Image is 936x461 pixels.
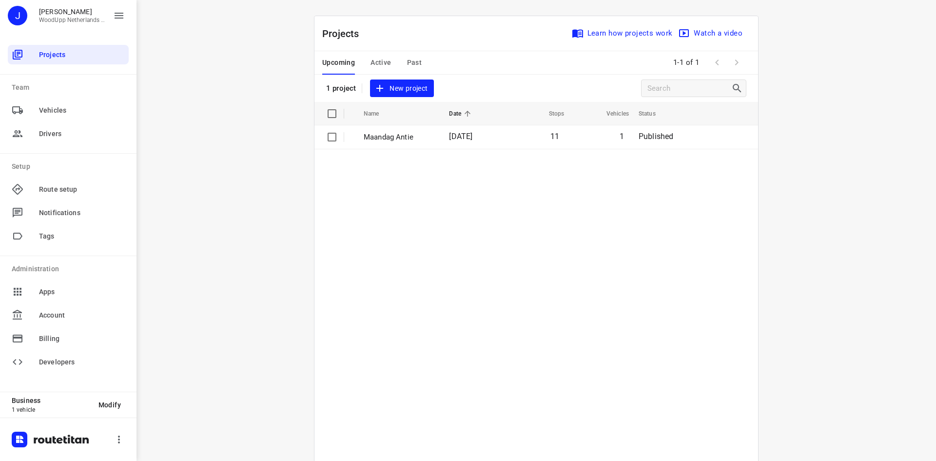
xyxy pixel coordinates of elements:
p: Jesper Elenbaas [39,8,105,16]
p: Administration [12,264,129,274]
div: Notifications [8,203,129,222]
span: 1-1 of 1 [669,52,703,73]
div: Billing [8,329,129,348]
span: Previous Page [707,53,727,72]
div: Tags [8,226,129,246]
p: 1 project [326,84,356,93]
span: Status [639,108,668,120]
button: New project [370,80,433,98]
input: Search projects [647,81,731,96]
span: Name [364,108,392,120]
div: Search [731,82,746,94]
span: Billing [39,334,125,344]
span: Apps [39,287,125,297]
span: Route setup [39,184,125,195]
span: Date [449,108,474,120]
div: Developers [8,352,129,372]
p: 1 vehicle [12,406,91,413]
p: Setup [12,161,129,172]
span: Projects [39,50,125,60]
span: Developers [39,357,125,367]
p: Team [12,82,129,93]
p: WoodUpp Netherlands B.V. [39,17,105,23]
button: Modify [91,396,129,414]
div: J [8,6,27,25]
div: Account [8,305,129,325]
span: Next Page [727,53,746,72]
span: Upcoming [322,57,355,69]
p: Business [12,397,91,404]
span: Account [39,310,125,321]
div: Drivers [8,124,129,143]
div: Vehicles [8,100,129,120]
span: Vehicles [39,105,125,116]
span: Published [639,132,674,141]
span: Past [407,57,422,69]
span: New project [376,82,428,95]
span: Tags [39,231,125,241]
span: Drivers [39,129,125,139]
div: Apps [8,282,129,301]
div: Route setup [8,180,129,199]
span: 11 [550,132,559,141]
p: Maandag Antie [364,132,434,143]
p: Projects [322,26,367,41]
span: Modify [98,401,121,409]
span: Active [370,57,391,69]
span: 1 [620,132,624,141]
div: Projects [8,45,129,64]
span: Notifications [39,208,125,218]
span: Vehicles [594,108,629,120]
span: [DATE] [449,132,472,141]
span: Stops [536,108,565,120]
